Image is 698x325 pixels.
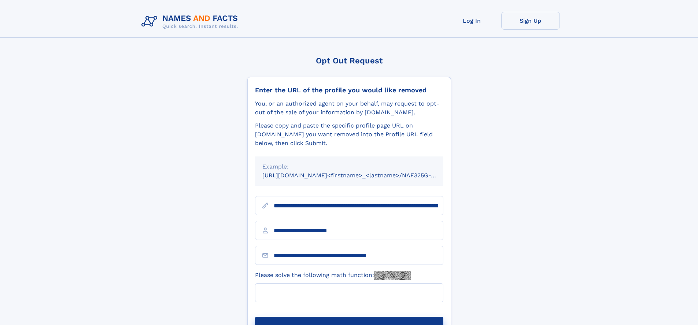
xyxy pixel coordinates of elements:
label: Please solve the following math function: [255,271,411,280]
div: Enter the URL of the profile you would like removed [255,86,443,94]
a: Sign Up [501,12,560,30]
div: Opt Out Request [247,56,451,65]
div: You, or an authorized agent on your behalf, may request to opt-out of the sale of your informatio... [255,99,443,117]
img: Logo Names and Facts [139,12,244,32]
div: Example: [262,162,436,171]
div: Please copy and paste the specific profile page URL on [DOMAIN_NAME] you want removed into the Pr... [255,121,443,148]
a: Log In [443,12,501,30]
small: [URL][DOMAIN_NAME]<firstname>_<lastname>/NAF325G-xxxxxxxx [262,172,457,179]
